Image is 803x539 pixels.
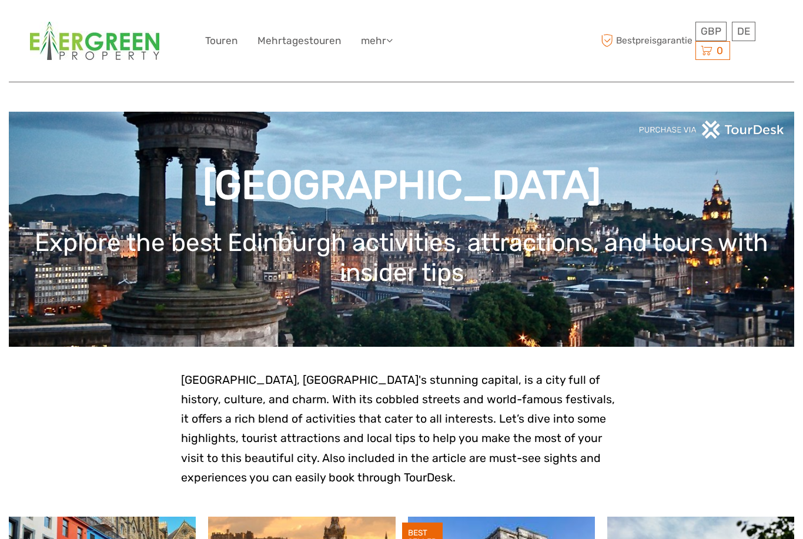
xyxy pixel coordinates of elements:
[638,120,785,139] img: PurchaseViaTourDeskwhite.png
[181,373,615,426] span: [GEOGRAPHIC_DATA], [GEOGRAPHIC_DATA]'s stunning capital, is a city full of history, culture, and ...
[181,412,606,484] span: activities that cater to all interests. Let’s dive into some highlights, tourist attractions and ...
[257,32,341,49] a: Mehrtagestouren
[30,22,159,60] img: 1118-00389806-0e32-489a-b393-f477dd7460c1_logo_big.jpg
[205,32,237,49] a: Touren
[715,45,725,56] span: 0
[361,32,393,49] a: mehr
[732,22,755,41] div: DE
[26,162,777,209] h1: [GEOGRAPHIC_DATA]
[701,25,721,37] span: GBP
[598,31,692,51] span: Bestpreisgarantie
[26,228,777,287] h1: Explore the best Edinburgh activities, attractions, and tours with insider tips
